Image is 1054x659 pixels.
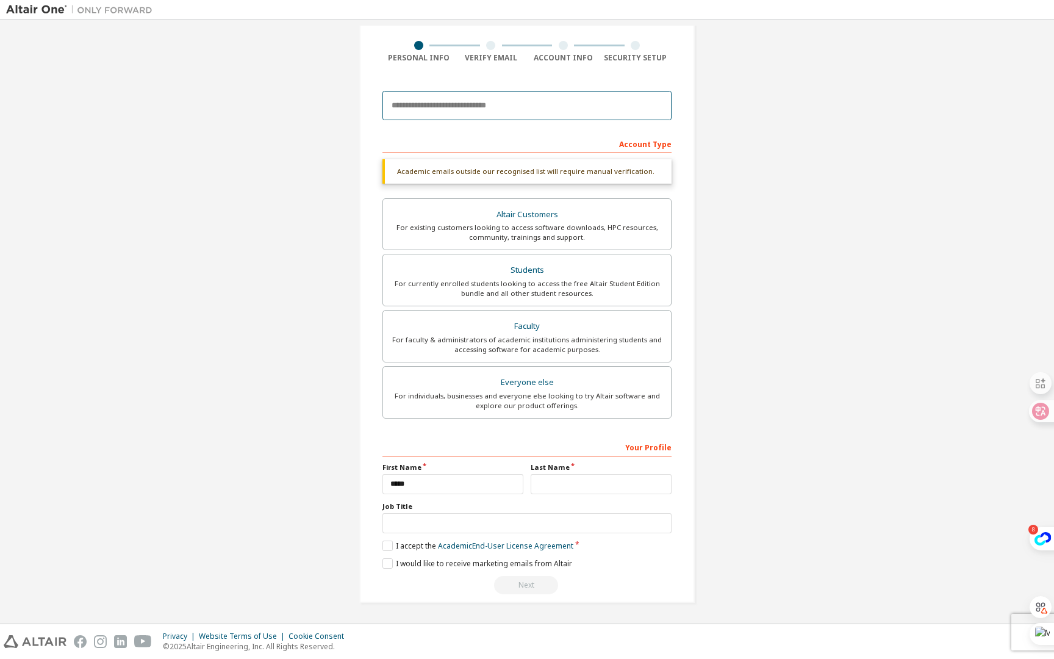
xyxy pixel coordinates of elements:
[382,541,573,551] label: I accept the
[6,4,159,16] img: Altair One
[382,159,672,184] div: Academic emails outside our recognised list will require manual verification.
[390,223,664,242] div: For existing customers looking to access software downloads, HPC resources, community, trainings ...
[390,279,664,298] div: For currently enrolled students looking to access the free Altair Student Edition bundle and all ...
[163,641,351,652] p: © 2025 Altair Engineering, Inc. All Rights Reserved.
[74,635,87,648] img: facebook.svg
[382,437,672,456] div: Your Profile
[382,502,672,511] label: Job Title
[527,53,600,63] div: Account Info
[600,53,672,63] div: Security Setup
[390,391,664,411] div: For individuals, businesses and everyone else looking to try Altair software and explore our prod...
[455,53,528,63] div: Verify Email
[382,576,672,594] div: Read and acccept EULA to continue
[390,318,664,335] div: Faculty
[390,335,664,355] div: For faculty & administrators of academic institutions administering students and accessing softwa...
[289,632,351,641] div: Cookie Consent
[114,635,127,648] img: linkedin.svg
[94,635,107,648] img: instagram.svg
[134,635,152,648] img: youtube.svg
[382,463,523,472] label: First Name
[390,262,664,279] div: Students
[382,134,672,153] div: Account Type
[382,53,455,63] div: Personal Info
[4,635,66,648] img: altair_logo.svg
[163,632,199,641] div: Privacy
[531,463,672,472] label: Last Name
[382,558,572,569] label: I would like to receive marketing emails from Altair
[390,374,664,391] div: Everyone else
[199,632,289,641] div: Website Terms of Use
[390,206,664,223] div: Altair Customers
[438,541,573,551] a: Academic End-User License Agreement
